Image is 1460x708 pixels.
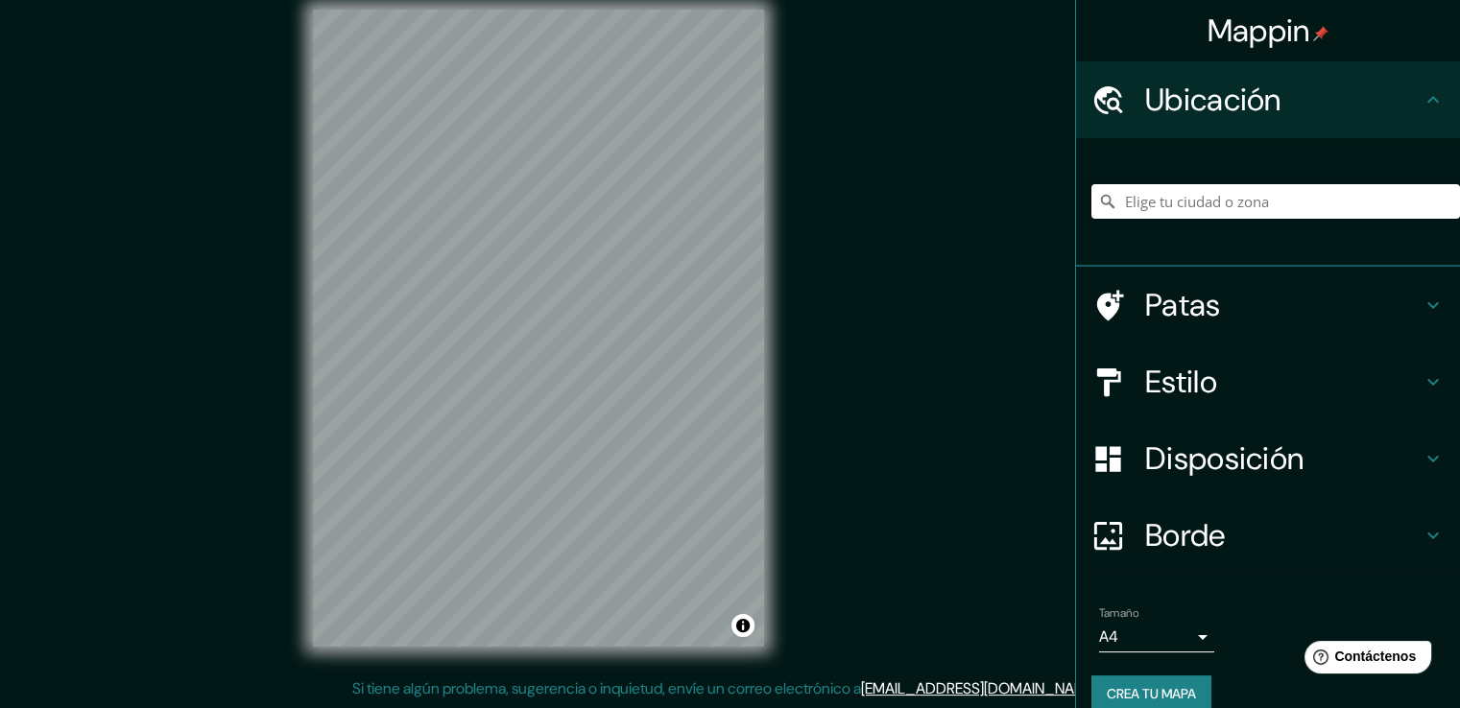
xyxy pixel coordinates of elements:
[1076,497,1460,574] div: Borde
[1076,267,1460,343] div: Patas
[861,678,1098,698] a: [EMAIL_ADDRESS][DOMAIN_NAME]
[1145,438,1304,479] font: Disposición
[1107,685,1196,702] font: Crea tu mapa
[1076,61,1460,138] div: Ubicación
[731,614,754,637] button: Activar o desactivar atribución
[1076,343,1460,420] div: Estilo
[1099,605,1138,621] font: Tamaño
[1208,11,1310,51] font: Mappin
[1099,622,1214,652] div: A4
[1099,626,1118,647] font: A4
[1289,633,1439,687] iframe: Lanzador de widgets de ayuda
[1145,80,1281,120] font: Ubicación
[1076,420,1460,497] div: Disposición
[313,10,764,647] canvas: Mapa
[1145,362,1217,402] font: Estilo
[1313,26,1328,41] img: pin-icon.png
[1145,285,1221,325] font: Patas
[1091,184,1460,219] input: Elige tu ciudad o zona
[1145,515,1226,555] font: Borde
[352,678,861,698] font: Si tiene algún problema, sugerencia o inquietud, envíe un correo electrónico a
